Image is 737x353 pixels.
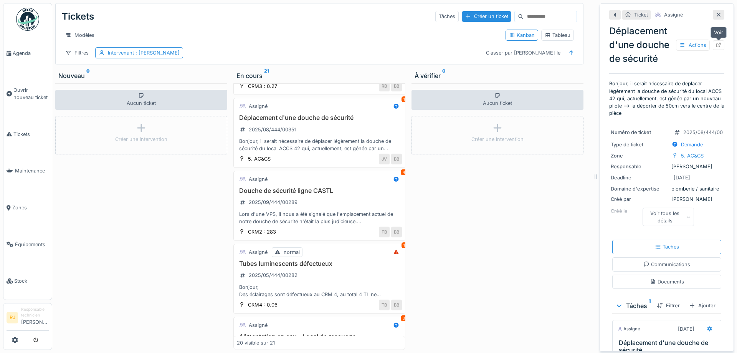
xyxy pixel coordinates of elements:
[58,71,224,80] div: Nouveau
[686,300,719,311] div: Ajouter
[678,325,694,333] div: [DATE]
[237,260,402,267] h3: Tubes luminescents défectueux
[643,208,694,226] div: Voir tous les détails
[237,114,402,121] h3: Déplacement d'une douche de sécurité
[7,307,49,331] a: RJ Responsable technicien[PERSON_NAME]
[21,307,49,318] div: Responsable technicien
[471,136,524,143] div: Créer une intervention
[249,103,268,110] div: Assigné
[3,35,52,72] a: Agenda
[611,185,668,192] div: Domaine d'expertise
[401,169,407,175] div: 4
[249,322,268,329] div: Assigné
[379,227,390,237] div: FB
[249,199,297,206] div: 2025/09/444/00289
[3,72,52,116] a: Ouvrir nouveau ticket
[15,167,49,174] span: Maintenance
[284,249,300,256] div: normal
[248,83,277,90] div: CRM3 : 0.27
[391,81,402,91] div: BB
[611,163,723,170] div: [PERSON_NAME]
[379,154,390,164] div: JV
[401,315,407,321] div: 3
[237,187,402,194] h3: Douche de sécurité ligne CASTL
[681,141,703,148] div: Demande
[15,241,49,248] span: Équipements
[649,301,651,310] sup: 1
[14,277,49,285] span: Stock
[611,196,668,203] div: Créé par
[611,152,668,159] div: Zone
[237,339,275,346] div: 20 visible sur 21
[617,326,640,332] div: Assigné
[683,129,731,136] div: 2025/08/444/00351
[655,243,679,250] div: Tâches
[13,131,49,138] span: Tickets
[62,47,92,58] div: Filtres
[248,228,276,235] div: CRM2 : 283
[16,8,39,31] img: Badge_color-CXgf-gQk.svg
[611,129,668,136] div: Numéro de ticket
[86,71,90,80] sup: 0
[134,50,180,56] span: : [PERSON_NAME]
[379,81,390,91] div: RB
[611,141,668,148] div: Type de ticket
[545,31,570,39] div: Tableau
[7,312,18,323] li: RJ
[237,210,402,225] div: Lors d'une VPS, il nous a été signalé que l'emplacement actuel de notre douche de sécurité n'étai...
[611,185,723,192] div: plomberie / sanitaire
[509,31,535,39] div: Kanban
[12,204,49,211] span: Zones
[379,300,390,310] div: TB
[62,7,94,27] div: Tickets
[674,174,690,181] div: [DATE]
[248,155,271,162] div: 5. AC&CS
[249,249,268,256] div: Assigné
[237,283,402,298] div: Bonjour, Des éclairages sont défectueux au CRM 4, au total 4 TL ne s'allument plus : - 2 dans le ...
[609,24,724,66] div: Déplacement d'une douche de sécurité
[435,11,459,22] div: Tâches
[237,333,402,340] h3: Alimentation en eau - Local de ressuage
[3,189,52,226] a: Zones
[248,301,278,308] div: CRM4 : 0.06
[654,300,683,311] div: Filtrer
[643,261,690,268] div: Communications
[249,126,296,133] div: 2025/08/444/00351
[3,263,52,300] a: Stock
[402,242,407,248] div: 1
[462,11,511,22] div: Créer un ticket
[55,90,227,110] div: Aucun ticket
[249,176,268,183] div: Assigné
[115,136,167,143] div: Créer une intervention
[676,40,710,51] div: Actions
[13,86,49,101] span: Ouvrir nouveau ticket
[681,152,704,159] div: 5. AC&CS
[3,226,52,263] a: Équipements
[3,116,52,153] a: Tickets
[664,11,683,18] div: Assigné
[3,152,52,189] a: Maintenance
[634,11,648,18] div: Ticket
[236,71,402,80] div: En cours
[13,50,49,57] span: Agenda
[62,30,98,41] div: Modèles
[411,90,583,110] div: Aucun ticket
[611,174,668,181] div: Deadline
[611,196,723,203] div: [PERSON_NAME]
[249,272,297,279] div: 2025/05/444/00282
[264,71,269,80] sup: 21
[483,47,564,58] div: Classer par [PERSON_NAME] le
[391,300,402,310] div: BB
[442,71,446,80] sup: 0
[108,49,180,56] div: Intervenant
[391,154,402,164] div: BB
[609,80,724,117] p: Bonjour, il serait nécessaire de déplacer légèrement la douche de sécurité du local ACCS 42 qui, ...
[611,163,668,170] div: Responsable
[650,278,684,285] div: Documents
[711,27,727,38] div: Voir
[415,71,580,80] div: À vérifier
[237,138,402,152] div: Bonjour, il serait nécessaire de déplacer légèrement la douche de sécurité du local ACCS 42 qui, ...
[391,227,402,237] div: BB
[615,301,651,310] div: Tâches
[402,96,407,102] div: 1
